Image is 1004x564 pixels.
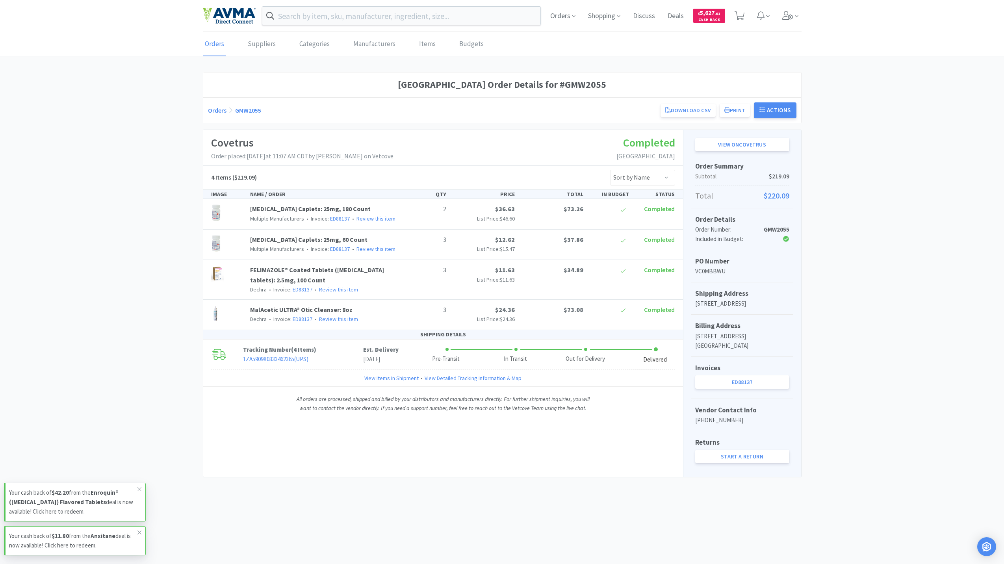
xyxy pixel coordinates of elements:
span: $73.08 [564,306,583,314]
img: 35e5a8351637419f8c2c2d46049c4fa5_579852.png [211,235,221,252]
h1: [GEOGRAPHIC_DATA] Order Details for #GMW2055 [208,77,796,92]
p: Tracking Number ( ) [243,345,363,354]
a: Categories [297,32,332,56]
span: • [305,245,310,252]
span: $37.86 [564,236,583,243]
span: 4 Items [293,346,314,353]
a: Manufacturers [351,32,397,56]
a: Download CSV [661,104,716,117]
a: Suppliers [246,32,278,56]
button: Print [720,104,750,117]
p: [GEOGRAPHIC_DATA] [616,151,675,161]
a: Review this item [356,215,395,222]
p: 2 [407,204,446,214]
p: 3 [407,265,446,275]
img: e4e33dab9f054f5782a47901c742baa9_102.png [203,7,256,24]
span: Completed [644,306,675,314]
span: $220.09 [764,189,789,202]
span: $46.60 [500,215,515,222]
div: Pre-Transit [432,354,460,364]
a: View Items in Shipment [364,374,419,382]
strong: Anxitane [91,532,115,540]
span: Completed [644,205,675,213]
div: Out for Delivery [566,354,605,364]
p: Subtotal [695,172,789,181]
p: Your cash back of from the deal is now available! Click here to redeem. [9,488,137,516]
span: . 61 [714,11,720,16]
a: Deals [664,13,687,20]
span: Multiple Manufacturers [250,215,304,222]
p: [GEOGRAPHIC_DATA] [695,341,789,351]
span: Multiple Manufacturers [250,245,304,252]
h1: Covetrus [211,134,393,152]
strong: $42.20 [52,489,69,496]
a: Orders [208,106,226,114]
p: List Price: [453,315,515,323]
h5: Order Summary [695,161,789,172]
span: $24.36 [500,315,515,323]
span: Invoice: [267,315,312,323]
span: • [351,215,355,222]
h5: Invoices [695,363,789,373]
a: FELIMAZOLE® Coated Tablets ([MEDICAL_DATA] tablets): 2.5mg, 100 Count [250,266,384,284]
a: Review this item [319,286,358,293]
img: e15a5750349b406bb8aab07c8e96e6df_579847.png [211,204,221,221]
span: $73.26 [564,205,583,213]
span: $12.62 [495,236,515,243]
a: [MEDICAL_DATA] Caplets: 25mg, 60 Count [250,236,367,243]
a: 1ZA5909X0333462365(UPS) [243,355,308,363]
div: QTY [404,190,449,199]
p: 3 [407,235,446,245]
h5: Shipping Address [695,288,789,299]
h5: Order Details [695,214,789,225]
div: NAME / ORDER [247,190,404,199]
p: List Price: [453,214,515,223]
a: Items [417,32,438,56]
span: • [268,286,272,293]
a: View Detailed Tracking Information & Map [425,374,521,382]
a: ED88137 [330,245,350,252]
p: [STREET_ADDRESS] [695,332,789,341]
a: $5,627.61Cash Back [693,5,725,26]
a: Budgets [457,32,486,56]
div: IMAGE [208,190,247,199]
p: Est. Delivery [363,345,399,354]
div: SHIPPING DETAILS [203,330,683,339]
p: [DATE] [363,354,399,364]
a: ED88137 [695,375,789,389]
span: 5,627 [698,9,720,17]
span: Invoice: [267,286,312,293]
i: All orders are processed, shipped and billed by your distributors and manufacturers directly. For... [297,395,590,411]
a: Discuss [630,13,658,20]
a: GMW2055 [235,106,261,114]
span: Invoice: [304,215,350,222]
span: Dechra [250,286,267,293]
p: [STREET_ADDRESS] [695,299,789,308]
p: Order placed: [DATE] at 11:07 AM CDT by [PERSON_NAME] on Vetcove [211,151,393,161]
h5: Returns [695,437,789,448]
a: View onCovetrus [695,138,789,151]
span: • [314,286,318,293]
p: List Price: [453,245,515,253]
span: Invoice: [304,245,350,252]
span: $34.89 [564,266,583,274]
div: Open Intercom Messenger [977,537,996,556]
div: PRICE [449,190,518,199]
span: • [351,245,355,252]
span: • [419,374,425,382]
a: Orders [203,32,226,56]
span: • [314,315,318,323]
a: ED88137 [330,215,350,222]
a: Review this item [319,315,358,323]
div: Included in Budget: [695,234,758,244]
span: $ [698,11,700,16]
span: • [268,315,272,323]
span: $24.36 [495,306,515,314]
h5: ($219.09) [211,173,257,183]
p: VC0MBBWU [695,267,789,276]
button: Actions [754,102,796,118]
div: IN BUDGET [586,190,632,199]
span: $11.63 [500,276,515,283]
a: Start a Return [695,450,789,463]
span: Completed [644,236,675,243]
